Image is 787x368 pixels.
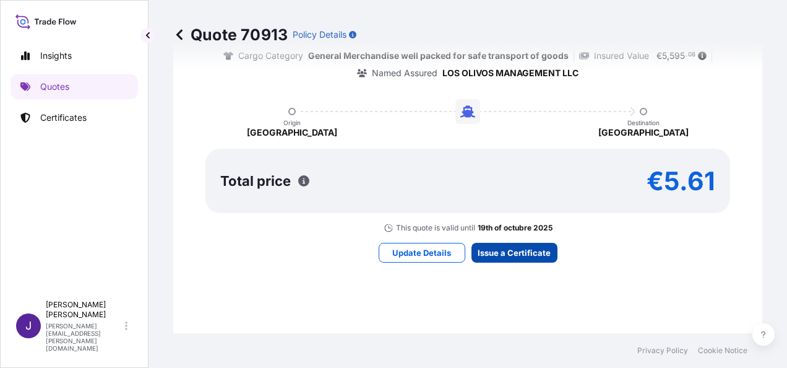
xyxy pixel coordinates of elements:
p: Certificates [40,112,87,124]
p: Total price [220,175,291,187]
p: [GEOGRAPHIC_DATA] [598,126,689,139]
a: Certificates [11,105,138,130]
p: Origin [283,119,301,126]
p: [GEOGRAPHIC_DATA] [247,126,337,139]
a: Cookie Notice [698,346,747,356]
p: [PERSON_NAME] [PERSON_NAME] [46,300,123,320]
p: Issue a Certificate [478,247,551,259]
span: J [25,320,32,332]
p: This quote is valid until [396,223,475,233]
p: Update Details [392,247,451,259]
a: Privacy Policy [637,346,688,356]
p: Quote 70913 [173,25,288,45]
button: Update Details [379,243,465,263]
p: Policy Details [293,28,346,41]
p: Quotes [40,81,69,93]
p: Named Assured [372,67,437,79]
p: [PERSON_NAME][EMAIL_ADDRESS][PERSON_NAME][DOMAIN_NAME] [46,322,123,352]
p: LOS OLIVOS MANAGEMENT LLC [442,67,578,79]
button: Issue a Certificate [471,243,557,263]
a: Quotes [11,74,138,99]
p: €5.61 [647,171,715,191]
p: 19th of octubre 2025 [478,223,553,233]
p: Destination [627,119,660,126]
a: Insights [11,43,138,68]
p: Insights [40,50,72,62]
